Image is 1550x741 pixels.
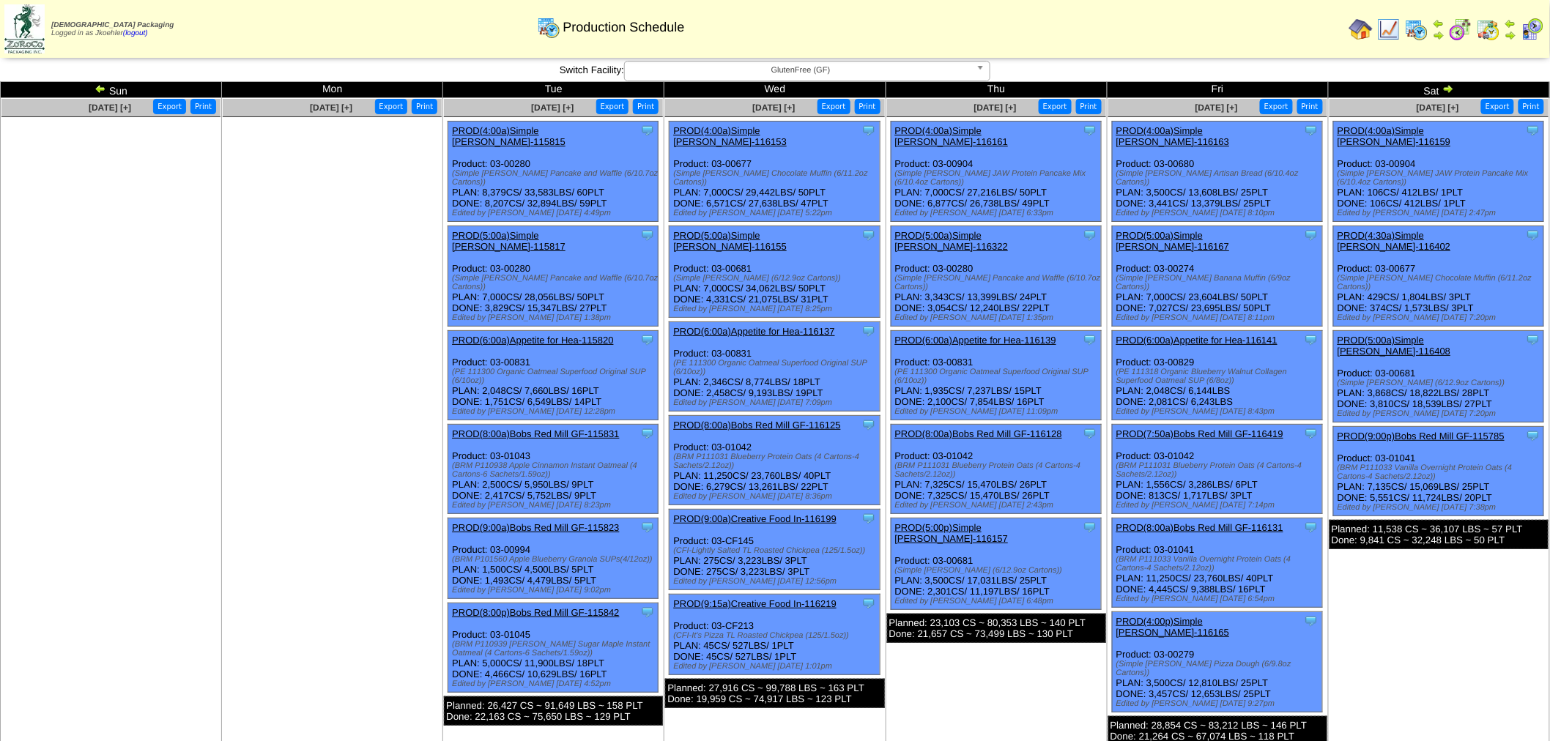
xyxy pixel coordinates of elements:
a: [DATE] [+] [310,103,352,113]
a: PROD(7:50a)Bobs Red Mill GF-116419 [1116,428,1283,439]
a: PROD(4:00a)Simple [PERSON_NAME]-116153 [673,125,787,147]
a: (logout) [123,29,148,37]
img: arrowleft.gif [1433,18,1445,29]
td: Fri [1107,82,1328,98]
button: Print [855,99,880,114]
div: Edited by [PERSON_NAME] [DATE] 1:01pm [673,662,879,671]
div: Product: 03-00994 PLAN: 1,500CS / 4,500LBS / 5PLT DONE: 1,493CS / 4,479LBS / 5PLT [448,518,659,599]
img: arrowleft.gif [1505,18,1516,29]
img: Tooltip [861,324,876,338]
div: Edited by [PERSON_NAME] [DATE] 9:27pm [1116,699,1322,708]
div: Edited by [PERSON_NAME] [DATE] 6:33pm [895,209,1101,217]
img: home.gif [1349,18,1373,41]
div: Product: 03-01042 PLAN: 1,556CS / 3,286LBS / 6PLT DONE: 813CS / 1,717LBS / 3PLT [1112,425,1322,514]
div: (Simple [PERSON_NAME] Banana Muffin (6/9oz Cartons)) [1116,274,1322,291]
a: PROD(4:30a)Simple [PERSON_NAME]-116402 [1338,230,1451,252]
a: PROD(9:00a)Creative Food In-116199 [673,513,837,524]
div: Product: 03-00680 PLAN: 3,500CS / 13,608LBS / 25PLT DONE: 3,441CS / 13,379LBS / 25PLT [1112,122,1322,222]
img: Tooltip [861,123,876,138]
img: Tooltip [861,417,876,432]
div: Edited by [PERSON_NAME] [DATE] 6:54pm [1116,595,1322,603]
div: Product: 03-00829 PLAN: 2,048CS / 6,144LBS DONE: 2,081CS / 6,243LBS [1112,331,1322,420]
div: Edited by [PERSON_NAME] [DATE] 12:28pm [452,407,658,416]
div: (Simple [PERSON_NAME] Pancake and Waffle (6/10.7oz Cartons)) [452,274,658,291]
a: [DATE] [+] [89,103,131,113]
a: PROD(4:00a)Simple [PERSON_NAME]-116159 [1338,125,1451,147]
a: PROD(5:00p)Simple [PERSON_NAME]-116157 [895,522,1009,544]
div: (Simple [PERSON_NAME] Pancake and Waffle (6/10.7oz Cartons)) [452,169,658,187]
span: Production Schedule [563,20,684,35]
div: Edited by [PERSON_NAME] [DATE] 4:49pm [452,209,658,217]
button: Export [596,99,629,114]
div: Planned: 26,427 CS ~ 91,649 LBS ~ 158 PLT Done: 22,163 CS ~ 75,650 LBS ~ 129 PLT [444,696,663,726]
img: Tooltip [1304,123,1319,138]
a: PROD(9:00a)Bobs Red Mill GF-115823 [452,522,619,533]
div: Product: 03-00681 PLAN: 3,500CS / 17,031LBS / 25PLT DONE: 2,301CS / 11,197LBS / 16PLT [891,518,1101,610]
div: (PE 111300 Organic Oatmeal Superfood Original SUP (6/10oz)) [673,359,879,376]
img: Tooltip [1304,614,1319,628]
img: Tooltip [1526,228,1540,242]
img: Tooltip [1083,123,1097,138]
button: Print [1297,99,1323,114]
a: PROD(8:00p)Bobs Red Mill GF-115842 [452,607,619,618]
div: Product: 03-00279 PLAN: 3,500CS / 12,810LBS / 25PLT DONE: 3,457CS / 12,653LBS / 25PLT [1112,612,1322,712]
div: Product: 03-00677 PLAN: 429CS / 1,804LBS / 3PLT DONE: 374CS / 1,573LBS / 3PLT [1333,226,1543,327]
div: Product: 03-00677 PLAN: 7,000CS / 29,442LBS / 50PLT DONE: 6,571CS / 27,638LBS / 47PLT [670,122,880,222]
img: Tooltip [861,596,876,611]
span: GlutenFree (GF) [631,62,971,79]
img: arrowright.gif [1442,83,1454,94]
div: (PE 111300 Organic Oatmeal Superfood Original SUP (6/10oz)) [895,368,1101,385]
a: PROD(8:00a)Bobs Red Mill GF-115831 [452,428,619,439]
img: Tooltip [640,605,655,619]
span: [DATE] [+] [531,103,574,113]
img: Tooltip [1526,332,1540,347]
div: Edited by [PERSON_NAME] [DATE] 8:36pm [673,492,879,501]
div: Edited by [PERSON_NAME] [DATE] 11:09pm [895,407,1101,416]
img: Tooltip [640,123,655,138]
div: Planned: 11,538 CS ~ 36,107 LBS ~ 57 PLT Done: 9,841 CS ~ 32,248 LBS ~ 50 PLT [1330,520,1549,549]
a: PROD(8:00a)Bobs Red Mill GF-116128 [895,428,1062,439]
span: [DATE] [+] [1195,103,1238,113]
div: (BRM P111033 Vanilla Overnight Protein Oats (4 Cartons-4 Sachets/2.12oz)) [1116,555,1322,573]
a: PROD(5:00a)Simple [PERSON_NAME]-116155 [673,230,787,252]
span: [DATE] [+] [1417,103,1459,113]
div: Edited by [PERSON_NAME] [DATE] 2:43pm [895,501,1101,510]
div: (Simple [PERSON_NAME] Artisan Bread (6/10.4oz Cartons)) [1116,169,1322,187]
div: Product: 03-00831 PLAN: 2,048CS / 7,660LBS / 16PLT DONE: 1,751CS / 6,549LBS / 14PLT [448,331,659,420]
img: Tooltip [861,511,876,526]
div: (BRM P110938 Apple Cinnamon Instant Oatmeal (4 Cartons-6 Sachets/1.59oz)) [452,461,658,479]
div: (BRM P111031 Blueberry Protein Oats (4 Cartons-4 Sachets/2.12oz)) [895,461,1101,479]
a: PROD(5:00a)Simple [PERSON_NAME]-116408 [1338,335,1451,357]
button: Print [190,99,216,114]
div: Edited by [PERSON_NAME] [DATE] 7:20pm [1338,409,1543,418]
div: Edited by [PERSON_NAME] [DATE] 7:09pm [673,398,879,407]
div: Edited by [PERSON_NAME] [DATE] 7:20pm [1338,313,1543,322]
div: (Simple [PERSON_NAME] (6/12.9oz Cartons)) [895,566,1101,575]
button: Print [633,99,659,114]
a: PROD(9:00p)Bobs Red Mill GF-115785 [1338,431,1505,442]
div: Edited by [PERSON_NAME] [DATE] 12:56pm [673,577,879,586]
img: Tooltip [1083,228,1097,242]
div: Edited by [PERSON_NAME] [DATE] 8:23pm [452,501,658,510]
button: Print [412,99,437,114]
div: Product: 03-00831 PLAN: 2,346CS / 8,774LBS / 18PLT DONE: 2,458CS / 9,193LBS / 19PLT [670,322,880,412]
img: Tooltip [1083,426,1097,441]
img: Tooltip [640,228,655,242]
div: (Simple [PERSON_NAME] Chocolate Muffin (6/11.2oz Cartons)) [673,169,879,187]
img: calendarinout.gif [1477,18,1500,41]
div: Product: 03-01041 PLAN: 11,250CS / 23,760LBS / 40PLT DONE: 4,445CS / 9,388LBS / 16PLT [1112,518,1322,608]
span: [DATE] [+] [752,103,795,113]
div: Product: 03-CF145 PLAN: 275CS / 3,223LBS / 3PLT DONE: 275CS / 3,223LBS / 3PLT [670,510,880,590]
span: [DATE] [+] [974,103,1017,113]
div: Edited by [PERSON_NAME] [DATE] 2:47pm [1338,209,1543,217]
img: calendarblend.gif [1449,18,1472,41]
div: Edited by [PERSON_NAME] [DATE] 8:10pm [1116,209,1322,217]
div: Product: 03-01043 PLAN: 2,500CS / 5,950LBS / 9PLT DONE: 2,417CS / 5,752LBS / 9PLT [448,425,659,514]
img: arrowright.gif [1433,29,1445,41]
a: PROD(6:00a)Appetite for Hea-116137 [673,326,834,337]
div: (Simple [PERSON_NAME] (6/12.9oz Cartons)) [1338,379,1543,387]
div: Edited by [PERSON_NAME] [DATE] 1:35pm [895,313,1101,322]
img: Tooltip [1083,332,1097,347]
button: Export [1481,99,1514,114]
